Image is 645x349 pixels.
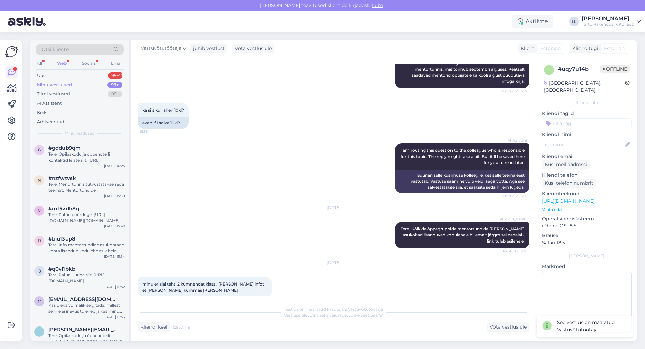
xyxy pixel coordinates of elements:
[138,323,167,331] div: Kliendi keel
[37,100,62,107] div: AI Assistent
[284,313,384,318] span: Vestluse ülevõtmiseks vajutage
[138,205,529,211] div: [DATE]
[37,91,70,97] div: Tiimi vestlused
[582,16,641,27] a: [PERSON_NAME]Tartu Rakenduslik Kolledž
[542,190,632,198] p: Klienditeekond
[542,141,624,148] input: Lisa nimi
[542,207,632,213] p: Vaata edasi ...
[81,59,97,68] div: Socials
[542,118,632,128] input: Lisa tag
[104,193,125,199] div: [DATE] 15:50
[540,45,561,52] span: Estonian
[110,59,124,68] div: Email
[104,284,125,289] div: [DATE] 15:52
[37,109,47,116] div: Kõik
[141,45,181,52] span: Vastuvõtutöötaja
[232,44,274,53] div: Võta vestlus üle
[173,323,193,331] span: Estonian
[38,208,41,213] span: m
[544,80,625,94] div: [GEOGRAPHIC_DATA], [GEOGRAPHIC_DATA]
[48,302,125,314] div: Kas oleks võimalik selgitada, millest selline erinevus tuleneb ja kas minu puhul võib veel oodata...
[542,172,632,179] p: Kliendi telefon
[38,147,41,152] span: g
[142,281,265,293] span: minu erialal tehti 2 kümnendat klassi. [PERSON_NAME] infot et [PERSON_NAME] kummas [PERSON_NAME]
[38,268,41,273] span: q
[542,215,632,222] p: Operatsioonisüsteem
[48,326,118,333] span: laura.almere11@gmail.com
[604,45,625,52] span: Estonian
[512,15,553,28] div: Aktiivne
[582,21,634,27] div: Tartu Rakenduslik Kolledž
[542,179,596,188] div: Küsi telefoninumbrit
[107,82,122,88] div: 99+
[400,148,526,165] span: I am routing this question to the colleague who is responsible for this topic. The reply might ta...
[64,130,95,136] span: Minu vestlused
[499,217,527,222] span: [PERSON_NAME]
[542,239,632,246] p: Safari 18.5
[502,138,527,143] span: AI Assistent
[142,107,184,113] span: ka siis kui lahen 10kl?
[48,212,125,224] div: Tere! Palun pöörduge: [URL][DOMAIN_NAME][DOMAIN_NAME]
[284,307,383,312] span: Vestlus on määratud kasutajale Vastuvõtutöötaja
[48,151,125,163] div: Tere! Õpilaskodu ja õppehotelli kontaktid leiate siit: [URL][DOMAIN_NAME]. Nemad oskavad Teile tä...
[518,45,534,52] div: Klient
[104,163,125,168] div: [DATE] 10:25
[487,322,529,332] div: Võta vestlus üle
[138,260,529,266] div: [DATE]
[56,59,68,68] div: Web
[48,175,76,181] span: #nzfwtvsk
[104,314,125,319] div: [DATE] 12:53
[48,181,125,193] div: Tere! Menortunnis tutvustatakse seda teemat. Mentortundide [PERSON_NAME] lisanduvad siia lehele j...
[547,67,551,72] span: u
[48,236,75,242] span: #biu13up8
[140,129,165,134] span: 16:58
[569,17,579,26] div: LL
[37,82,72,88] div: Minu vestlused
[401,226,526,244] span: Tere! Kõikide õppegruppide mentortundide [PERSON_NAME] asukohad lisanduvad kodulehele hiljemalt j...
[557,319,627,333] div: See vestlus on määratud Vastuvõtutöötaja
[502,89,527,94] span: Nähtud ✓ 16:57
[542,222,632,229] p: iPhone OS 18.5
[138,117,189,129] div: even if I solve 10kl?
[48,296,118,302] span: miikaelneumann14@gmail.com
[600,65,630,73] span: Offline
[38,299,41,304] span: m
[104,254,125,259] div: [DATE] 15:54
[38,238,41,243] span: b
[38,178,41,183] span: n
[5,45,18,58] img: Askly Logo
[347,313,384,318] i: „Võtke vestlus üle”
[542,110,632,117] p: Kliendi tag'id
[42,46,69,53] span: Otsi kliente
[108,72,122,79] div: 99+
[542,232,632,239] p: Brauser
[542,253,632,259] div: [PERSON_NAME]
[36,59,43,68] div: All
[502,193,527,199] span: Nähtud ✓ 16:58
[48,206,79,212] span: #mf5vdh8q
[48,266,75,272] span: #q0vl1bkb
[558,65,600,73] div: # uqy7u14b
[582,16,634,21] div: [PERSON_NAME]
[542,131,632,138] p: Kliendi nimi
[37,72,45,79] div: Uus
[38,329,41,334] span: l
[395,170,529,193] div: Suunan selle küsimuse kolleegile, kes selle teema eest vastutab. Vastuse saamine võib veidi aega ...
[570,45,598,52] div: Klienditugi
[48,333,125,345] div: Tere! Õpilaskodu ja õppehotelli kontaktid siit: [URL][DOMAIN_NAME]. Nemad oskavad Teile täpsemalt...
[370,2,385,8] span: Luba
[48,145,81,151] span: #gddub9qm
[108,91,122,97] div: 99+
[48,272,125,284] div: Tere! Palun uurige siit: [URL][DOMAIN_NAME]
[37,119,64,125] div: Arhiveeritud
[542,263,632,270] p: Märkmed
[104,224,125,229] div: [DATE] 15:49
[48,242,125,254] div: Tere! Info mentortundide asukohtade kohta lisandub kodulehe esilehele peatselt. Esimene mentortun...
[502,249,527,254] span: Nähtud ✓ 9:38
[542,198,595,204] a: [URL][DOMAIN_NAME]
[542,160,590,169] div: Küsi meiliaadressi
[542,153,632,160] p: Kliendi email
[542,100,632,106] div: Kliendi info
[190,45,225,52] div: juhib vestlust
